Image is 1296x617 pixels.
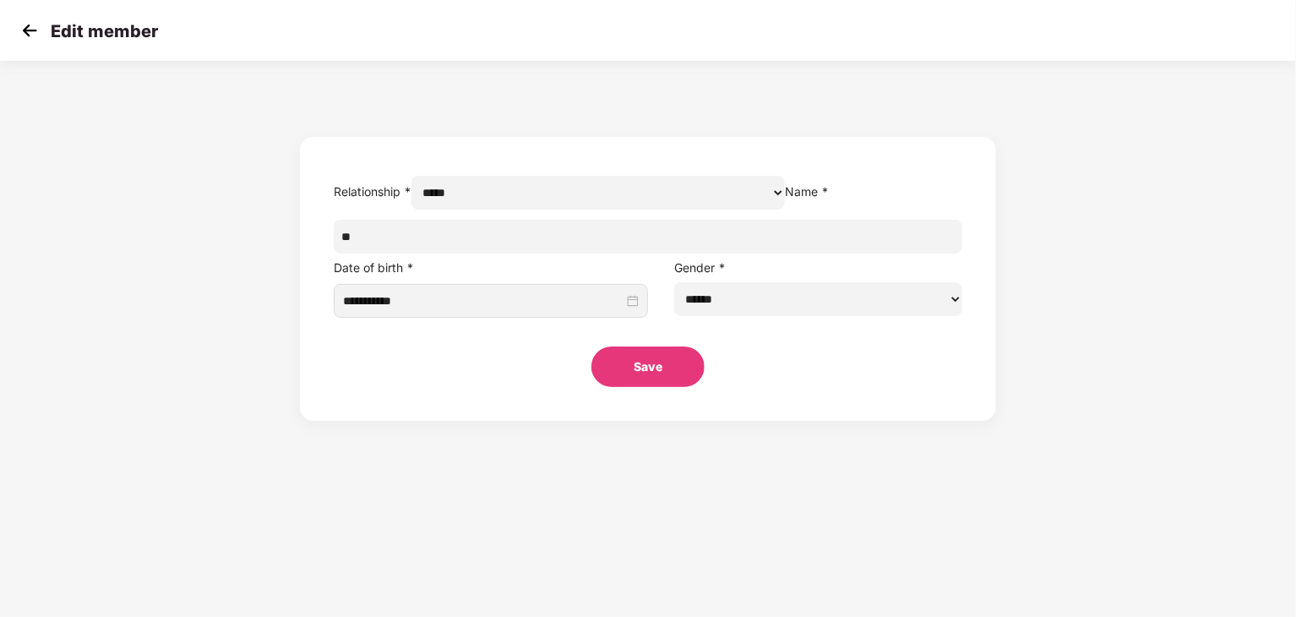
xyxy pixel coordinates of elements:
label: Date of birth * [334,260,414,275]
img: svg+xml;base64,PHN2ZyB4bWxucz0iaHR0cDovL3d3dy53My5vcmcvMjAwMC9zdmciIHdpZHRoPSIzMCIgaGVpZ2h0PSIzMC... [17,18,42,43]
label: Name * [785,184,829,199]
label: Relationship * [334,184,411,199]
label: Gender * [674,260,726,275]
p: Edit member [51,21,158,41]
button: Save [591,347,705,387]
